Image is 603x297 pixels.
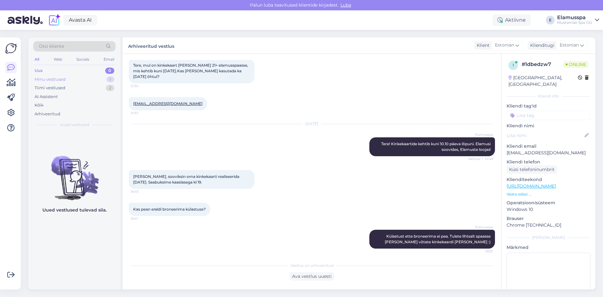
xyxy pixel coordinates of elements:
[474,42,490,49] div: Klient
[468,157,493,161] span: Nähtud ✓ 10:48
[495,42,514,49] span: Estonian
[339,2,353,8] span: Luba
[507,206,590,213] p: Windows 10
[291,263,334,268] span: Vestlus on arhiveeritud
[35,102,44,108] div: Kõik
[105,68,114,74] div: 0
[39,43,64,50] span: Otsi kliente
[35,111,60,117] div: Arhiveeritud
[35,68,43,74] div: Uus
[131,216,154,221] span: 18:41
[35,76,66,83] div: Minu vestlused
[507,150,590,156] p: [EMAIL_ADDRESS][DOMAIN_NAME]
[48,14,61,27] img: explore-ai
[507,244,590,251] p: Märkmed
[106,76,114,83] div: 1
[507,165,557,174] div: Küsi telefoninumbrit
[507,222,590,228] p: Chrome [TECHNICAL_ID]
[507,235,590,240] div: [PERSON_NAME]
[507,132,583,139] input: Lisa nimi
[507,111,590,120] input: Lisa tag
[522,61,563,68] div: # 1dbedzw7
[560,42,579,49] span: Estonian
[33,55,41,63] div: All
[106,85,114,91] div: 2
[507,143,590,150] p: Kliendi email
[507,183,556,189] a: [URL][DOMAIN_NAME]
[381,141,492,152] span: Tere! Kinkekaartide kehtib kuni 10.10 päeva lõpuni. Elamusi soovides, Elamuste loojad
[563,61,589,68] span: Online
[52,55,63,63] div: Web
[507,176,590,183] p: Klienditeekond
[128,41,174,50] label: Arhiveeritud vestlus
[35,94,58,100] div: AI Assistent
[129,121,495,127] div: [DATE]
[131,189,154,194] span: 18:40
[75,55,90,63] div: Socials
[35,85,65,91] div: Tiimi vestlused
[507,200,590,206] p: Operatsioonisüsteem
[131,111,154,115] span: 21:33
[507,191,590,197] p: Vaata edasi ...
[557,15,592,20] div: Elamusspa
[557,15,599,25] a: ElamusspaMustamäe Spa OÜ
[546,16,555,25] div: E
[290,272,334,281] div: Ava vestlus uuesti
[42,207,107,213] p: Uued vestlused tulevad siia.
[557,20,592,25] div: Mustamäe Spa OÜ
[28,145,121,201] img: No chats
[470,249,493,254] span: 18:50
[131,84,154,88] span: 21:30
[507,215,590,222] p: Brauser
[470,225,493,229] span: Elamusspa
[507,93,590,99] div: Kliendi info
[133,174,240,184] span: [PERSON_NAME], sooviksin oma kinkekaarti realiseerida [DATE]. Saabuksime kaaslasega kl 19.
[5,42,17,54] img: Askly Logo
[507,159,590,165] p: Kliendi telefon
[508,74,578,88] div: [GEOGRAPHIC_DATA], [GEOGRAPHIC_DATA]
[528,42,554,49] div: Klienditugi
[60,122,89,128] span: Uued vestlused
[385,234,492,244] span: Külastust ette broneerima ei pea. Tulete lihtsalt spaasse [PERSON_NAME] võtate kinkekaardi [PERSO...
[102,55,116,63] div: Email
[492,14,531,26] div: Aktiivne
[133,63,249,79] span: Tere, mul on kinkekaart [PERSON_NAME] 21+ elamusspaasse, mis kehtib kuni [DATE].Kas [PERSON_NAME]...
[513,63,514,68] span: 1
[63,15,97,25] a: Avasta AI
[507,103,590,109] p: Kliendi tag'id
[133,101,203,106] a: [EMAIL_ADDRESS][DOMAIN_NAME]
[507,123,590,129] p: Kliendi nimi
[470,132,493,137] span: Elamusspa
[133,207,206,212] span: Kas pean eraldi broneerima külastuse?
